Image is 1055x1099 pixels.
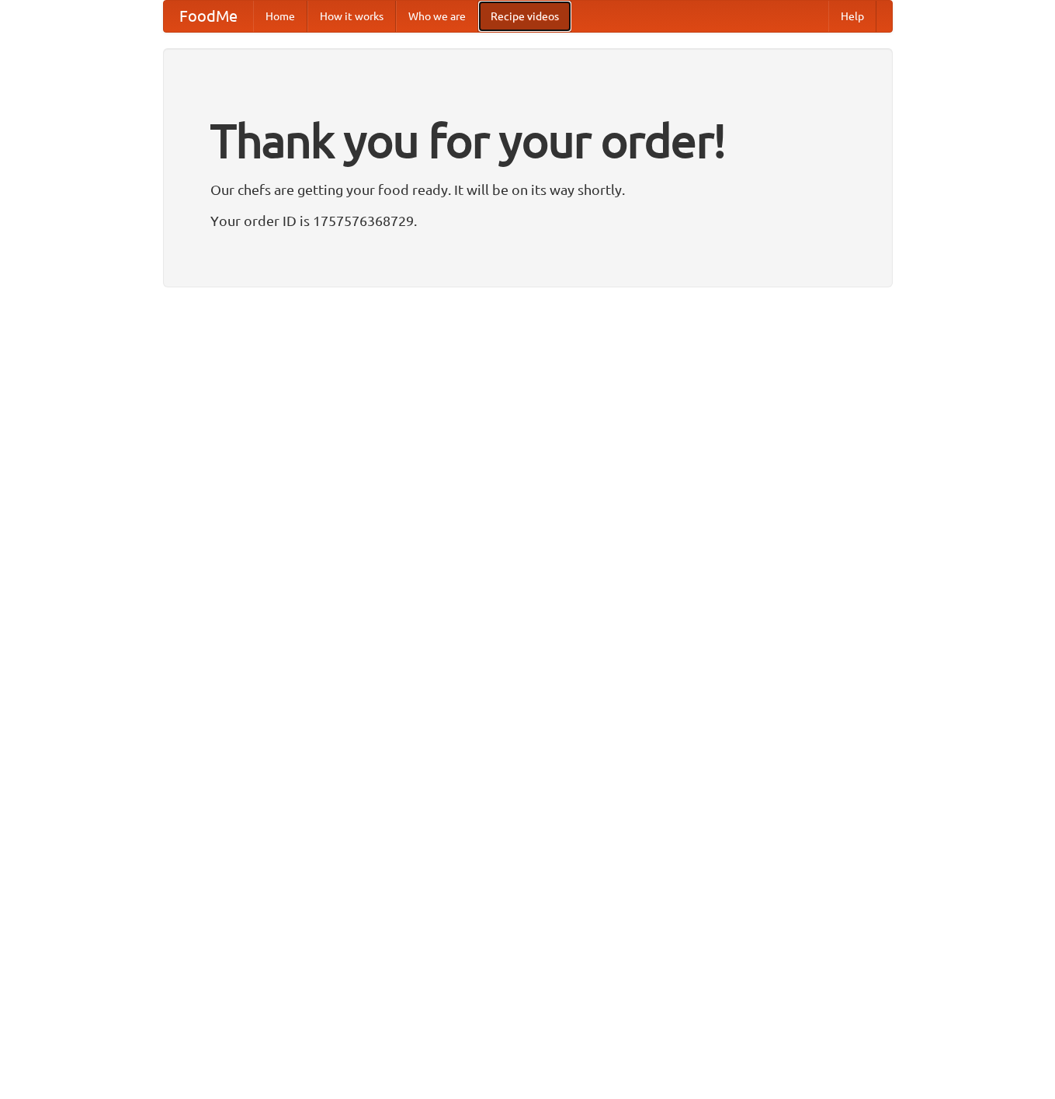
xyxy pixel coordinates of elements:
[478,1,571,32] a: Recipe videos
[210,103,845,178] h1: Thank you for your order!
[253,1,307,32] a: Home
[210,178,845,201] p: Our chefs are getting your food ready. It will be on its way shortly.
[307,1,396,32] a: How it works
[396,1,478,32] a: Who we are
[210,209,845,232] p: Your order ID is 1757576368729.
[164,1,253,32] a: FoodMe
[828,1,876,32] a: Help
